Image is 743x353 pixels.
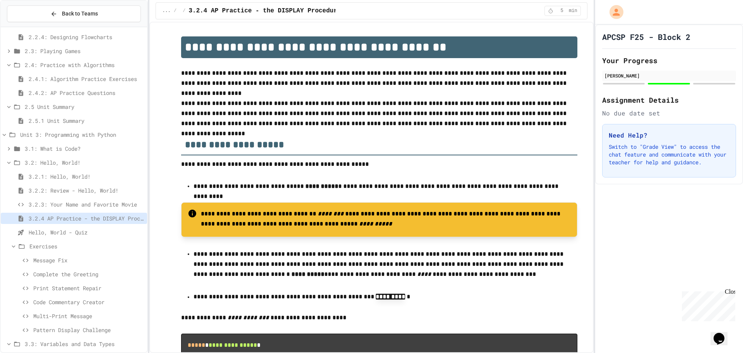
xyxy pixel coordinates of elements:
span: Exercises [29,242,144,250]
span: 2.5.1 Unit Summary [29,117,144,125]
span: Pattern Display Challenge [33,326,144,334]
div: Chat with us now!Close [3,3,53,49]
span: / [183,8,185,14]
span: 3.2.3: Your Name and Favorite Movie [29,200,144,208]
h3: Need Help? [609,131,729,140]
iframe: chat widget [710,322,735,345]
span: 2.4: Practice with Algorithms [25,61,144,69]
span: 2.3: Playing Games [25,47,144,55]
span: Back to Teams [62,10,98,18]
div: No due date set [602,108,736,118]
span: Multi-Print Message [33,312,144,320]
span: min [569,8,577,14]
span: Hello, World - Quiz [29,228,144,236]
span: 3.2: Hello, World! [25,158,144,167]
div: [PERSON_NAME] [604,72,734,79]
iframe: chat widget [679,288,735,321]
span: 2.4.1: Algorithm Practice Exercises [29,75,144,83]
button: Back to Teams [7,5,141,22]
span: 2.2.4: Designing Flowcharts [29,33,144,41]
span: 3.2.4 AP Practice - the DISPLAY Procedure [29,214,144,222]
div: My Account [601,3,625,21]
span: 3.1: What is Code? [25,145,144,153]
span: 2.5 Unit Summary [25,103,144,111]
span: / [174,8,176,14]
h2: Your Progress [602,55,736,66]
span: 3.2.4 AP Practice - the DISPLAY Procedure [188,6,341,15]
span: Print Statement Repair [33,284,144,292]
span: 2.4.2: AP Practice Questions [29,89,144,97]
p: Switch to "Grade View" to access the chat feature and communicate with your teacher for help and ... [609,143,729,166]
span: Message Fix [33,256,144,264]
span: 3.2.2: Review - Hello, World! [29,186,144,195]
h2: Assignment Details [602,95,736,105]
span: Unit 3: Programming with Python [20,131,144,139]
span: 3.3: Variables and Data Types [25,340,144,348]
span: ... [162,8,171,14]
span: Code Commentary Creator [33,298,144,306]
h1: APCSP F25 - Block 2 [602,31,690,42]
span: 3.2.1: Hello, World! [29,172,144,181]
span: Complete the Greeting [33,270,144,278]
span: 5 [556,8,568,14]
